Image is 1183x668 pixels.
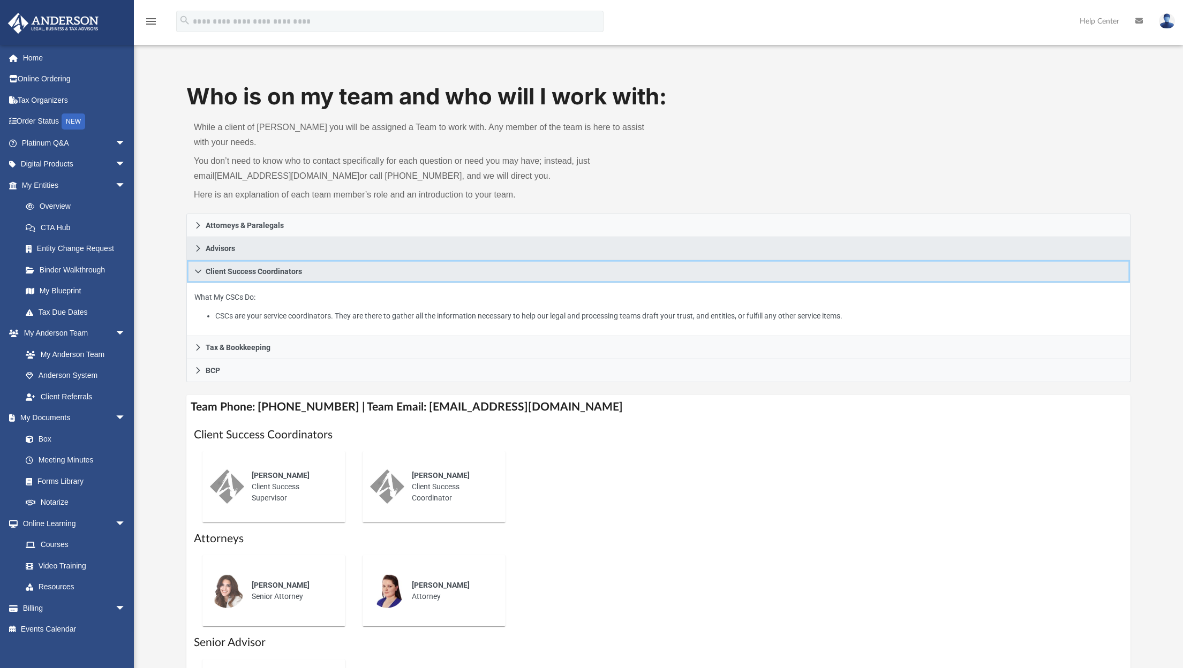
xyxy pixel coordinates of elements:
[15,492,137,513] a: Notarize
[194,291,1122,323] p: What My CSCs Do:
[194,427,1123,443] h1: Client Success Coordinators
[186,81,1131,112] h1: Who is on my team and who will I work with:
[7,47,142,69] a: Home
[15,428,131,450] a: Box
[194,154,651,184] p: You don’t need to know who to contact specifically for each question or need you may have; instea...
[194,120,651,150] p: While a client of [PERSON_NAME] you will be assigned a Team to work with. Any member of the team ...
[206,245,235,252] span: Advisors
[15,576,137,598] a: Resources
[186,395,1131,419] h4: Team Phone: [PHONE_NUMBER] | Team Email: [EMAIL_ADDRESS][DOMAIN_NAME]
[210,469,244,504] img: thumbnail
[5,13,102,34] img: Anderson Advisors Platinum Portal
[252,581,310,589] span: [PERSON_NAME]
[206,344,270,351] span: Tax & Bookkeeping
[145,20,157,28] a: menu
[15,259,142,280] a: Binder Walkthrough
[186,336,1131,359] a: Tax & Bookkeeping
[15,470,131,492] a: Forms Library
[115,597,137,619] span: arrow_drop_down
[412,471,470,480] span: [PERSON_NAME]
[115,323,137,345] span: arrow_drop_down
[15,344,131,365] a: My Anderson Team
[244,572,338,610] div: Senior Attorney
[15,365,137,386] a: Anderson System
[15,217,142,238] a: CTA Hub
[404,572,498,610] div: Attorney
[7,597,142,619] a: Billingarrow_drop_down
[7,174,142,196] a: My Entitiesarrow_drop_down
[15,238,142,260] a: Entity Change Request
[15,280,137,302] a: My Blueprint
[206,367,220,374] span: BCP
[412,581,470,589] span: [PERSON_NAME]
[206,222,284,229] span: Attorneys & Paralegals
[186,260,1131,283] a: Client Success Coordinators
[215,309,1122,323] li: CSCs are your service coordinators. They are there to gather all the information necessary to hel...
[206,268,302,275] span: Client Success Coordinators
[15,196,142,217] a: Overview
[186,283,1131,336] div: Client Success Coordinators
[7,154,142,175] a: Digital Productsarrow_drop_down
[15,534,137,556] a: Courses
[7,323,137,344] a: My Anderson Teamarrow_drop_down
[194,531,1123,546] h1: Attorneys
[115,154,137,176] span: arrow_drop_down
[7,513,137,534] a: Online Learningarrow_drop_down
[214,171,359,180] a: [EMAIL_ADDRESS][DOMAIN_NAME]
[252,471,310,480] span: [PERSON_NAME]
[186,237,1131,260] a: Advisors
[1159,13,1175,29] img: User Pic
[7,619,142,640] a: Events Calendar
[194,635,1123,650] h1: Senior Advisor
[115,132,137,154] span: arrow_drop_down
[115,513,137,535] span: arrow_drop_down
[7,89,142,111] a: Tax Organizers
[145,15,157,28] i: menu
[186,214,1131,237] a: Attorneys & Paralegals
[15,301,142,323] a: Tax Due Dates
[7,132,142,154] a: Platinum Q&Aarrow_drop_down
[15,555,131,576] a: Video Training
[186,359,1131,382] a: BCP
[7,111,142,133] a: Order StatusNEW
[210,574,244,608] img: thumbnail
[62,113,85,130] div: NEW
[15,386,137,407] a: Client Referrals
[7,407,137,429] a: My Documentsarrow_drop_down
[404,462,498,511] div: Client Success Coordinator
[15,450,137,471] a: Meeting Minutes
[370,574,404,608] img: thumbnail
[115,407,137,429] span: arrow_drop_down
[370,469,404,504] img: thumbnail
[115,174,137,196] span: arrow_drop_down
[244,462,338,511] div: Client Success Supervisor
[7,69,142,90] a: Online Ordering
[194,187,651,202] p: Here is an explanation of each team member’s role and an introduction to your team.
[179,14,191,26] i: search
